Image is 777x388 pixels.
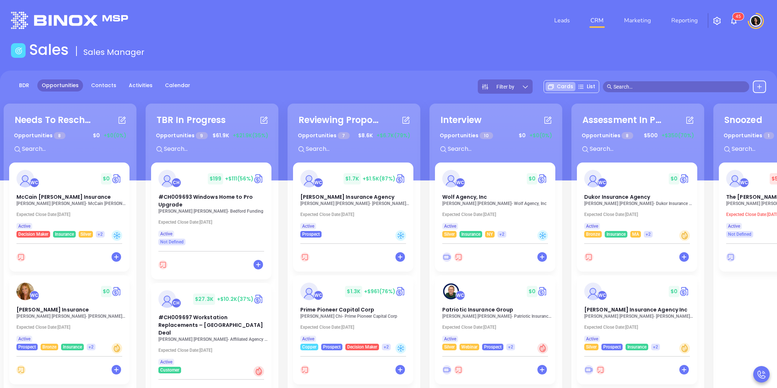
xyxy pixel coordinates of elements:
span: search [607,84,612,89]
img: Quote [395,286,406,297]
p: Opportunities [298,129,350,142]
img: Quote [537,286,548,297]
div: TBR In Progress [157,113,226,127]
span: $ 199 [208,173,223,184]
div: Cold [395,343,406,354]
p: Expected Close Date: [DATE] [300,325,410,330]
a: BDR [15,79,34,92]
a: profileWalter Contreras$0Circle dollar[PERSON_NAME] Insurance Agency Inc[PERSON_NAME] [PERSON_NAM... [577,275,697,350]
div: Cold [395,230,406,241]
h1: Sales [29,41,69,59]
div: Walter Contreras [597,178,607,187]
span: List [587,83,595,90]
span: Silver [444,230,455,238]
span: 8 [622,132,633,139]
div: Reviewing Proposal [299,113,379,127]
p: Opportunities [14,129,65,142]
span: Reed Insurance [16,306,89,313]
img: #CH009693 Windows Home to Pro Upgrade [158,170,176,187]
div: Needs To RescheduleOpportunities 8$0+$0(0%) [9,109,131,163]
img: #CH009697 Workstation Replacements – GA Deal [158,290,176,308]
img: logo [11,12,128,29]
div: Cold [537,230,548,241]
p: Rob Bowen - Patriotic Insurance Group [442,314,552,319]
span: Silver [80,230,91,238]
a: Quote [112,286,122,297]
span: Copper [302,343,316,351]
sup: 45 [733,13,744,20]
img: Quote [112,173,122,184]
div: Walter Contreras [455,178,465,187]
span: Insurance [627,343,646,351]
span: Prospect [323,343,341,351]
a: Opportunities [37,79,83,92]
span: Active [586,335,598,343]
div: profileWalter Contreras$0Circle dollarWolf Agency, Inc[PERSON_NAME] [PERSON_NAME]- Wolf Agency, I... [435,163,557,275]
span: Insurance [55,230,74,238]
a: profileWalter Contreras$1.3K+$961(76%)Circle dollarPrime Pioneer Capital Corp[PERSON_NAME] Chi- P... [293,275,413,350]
span: +2 [646,230,651,238]
span: +2 [89,343,94,351]
span: Silver [586,343,597,351]
span: Bronze [586,230,600,238]
span: Prospect [603,343,621,351]
div: Walter Contreras [455,291,465,300]
p: Expected Close Date: [DATE] [300,212,410,217]
img: Quote [679,286,690,297]
span: Active [160,230,172,238]
span: +2 [98,230,103,238]
p: Expected Close Date: [DATE] [16,212,126,217]
div: Hot [254,366,264,377]
p: Connie Caputo - Wolf Agency, Inc [442,201,552,206]
span: +$350 (70%) [661,132,694,139]
span: Insurance [63,343,82,351]
span: +$111 (56%) [225,175,254,182]
span: Insurance [461,230,480,238]
span: $ 0 [527,286,537,297]
span: $ 8.6K [356,130,375,141]
img: Reed Insurance [16,283,34,300]
span: Prime Pioneer Capital Corp [300,306,375,313]
span: Cards [557,83,573,90]
span: 10 [480,132,493,139]
span: Active [728,222,740,230]
span: Dukor Insurance Agency [584,193,650,201]
span: $ 0 [669,286,679,297]
p: Expected Close Date: [DATE] [584,212,694,217]
span: +$0 (0%) [104,132,126,139]
a: Leads [551,13,573,28]
p: Expected Close Date: [DATE] [158,220,268,225]
span: Wolf Agency, Inc [442,193,487,201]
span: $ 500 [642,130,660,141]
div: InterviewOpportunities 10$0+$0(0%) [435,109,557,163]
div: Snoozed [724,113,762,127]
span: Prospect [18,343,36,351]
span: Patriotic Insurance Group [442,306,514,313]
a: Contacts [87,79,121,92]
div: profileWalter Contreras$0Circle dollarMcCain [PERSON_NAME] Insurance[PERSON_NAME] [PERSON_NAME]- ... [9,163,131,275]
div: Carla Humber [172,298,181,308]
a: profileCarla Humber$199+$111(56%)Circle dollar#CH009693 Windows Home to Pro Upgrade[PERSON_NAME] ... [151,163,271,245]
span: Active [302,222,314,230]
span: 8 [54,132,65,139]
span: +2 [384,343,389,351]
span: $ 0 [91,130,102,141]
span: Active [160,358,172,366]
p: Expected Close Date: [DATE] [16,325,126,330]
span: MA [632,230,639,238]
span: Active [444,335,456,343]
a: profileCarla Humber$27.3K+$10.2K(37%)Circle dollar#CH009697 Workstation Replacements – [GEOGRAPHI... [151,283,271,373]
input: Search... [21,144,131,154]
div: Walter Contreras [30,178,39,187]
div: profileWalter Contreras$0Circle dollar[PERSON_NAME] Insurance[PERSON_NAME] [PERSON_NAME]- [PERSON... [9,275,131,388]
p: Expected Close Date: [DATE] [158,348,268,353]
a: Marketing [621,13,654,28]
span: Customer [160,366,179,374]
p: Opportunities [440,129,493,142]
a: profileWalter Contreras$0Circle dollarDukor Insurance Agency[PERSON_NAME] [PERSON_NAME]- Dukor In... [577,163,697,238]
p: Abraham Sillah - Dukor Insurance Agency [584,201,694,206]
span: Active [586,222,598,230]
span: Not Defined [160,238,184,246]
input: Search... [447,144,557,154]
